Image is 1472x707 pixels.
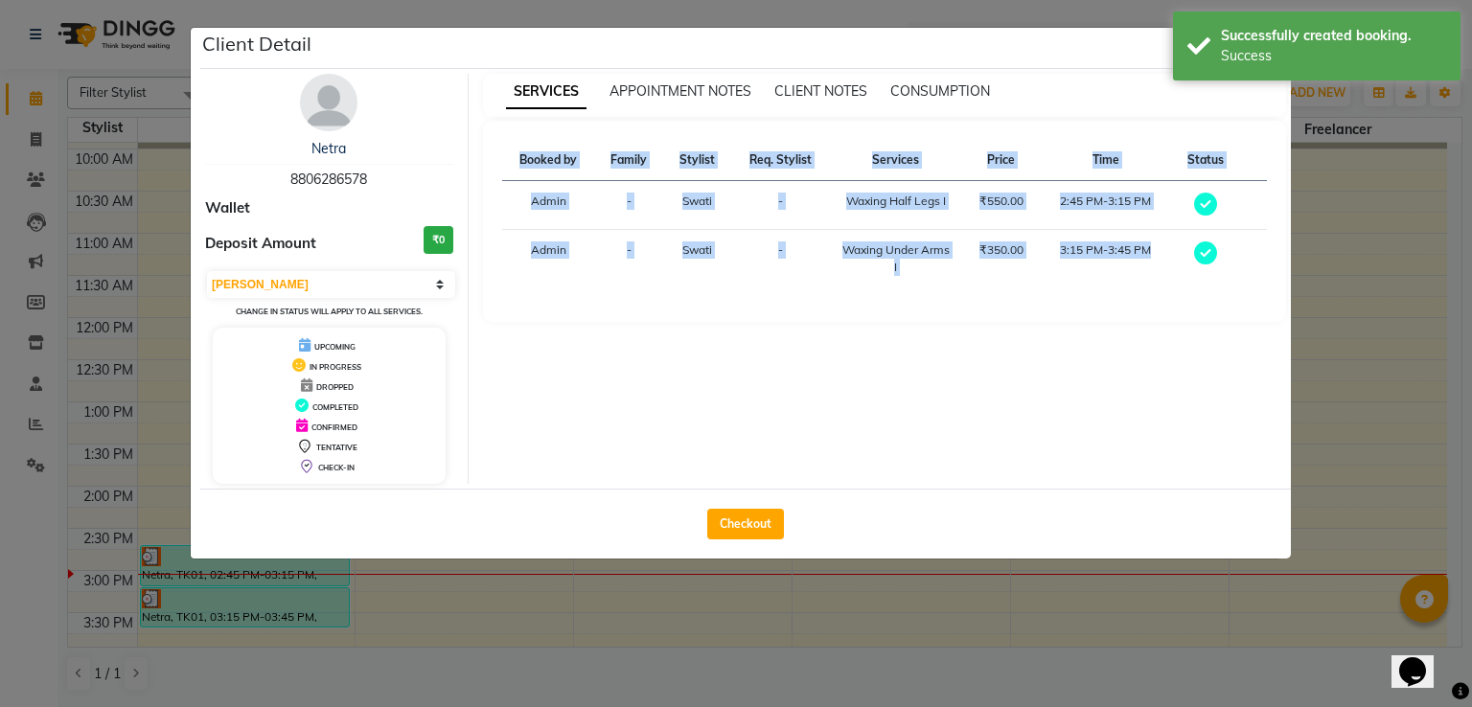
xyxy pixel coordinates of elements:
[316,382,354,392] span: DROPPED
[1221,46,1446,66] div: Success
[205,233,316,255] span: Deposit Amount
[830,140,963,181] th: Services
[506,75,586,109] span: SERVICES
[205,197,250,219] span: Wallet
[311,140,346,157] a: Netra
[731,181,830,230] td: -
[1040,230,1172,288] td: 3:15 PM-3:45 PM
[682,194,712,208] span: Swati
[1040,181,1172,230] td: 2:45 PM-3:15 PM
[502,230,595,288] td: Admin
[502,181,595,230] td: Admin
[300,74,357,131] img: avatar
[1172,140,1241,181] th: Status
[731,230,830,288] td: -
[609,82,751,100] span: APPOINTMENT NOTES
[731,140,830,181] th: Req. Stylist
[682,242,712,257] span: Swati
[236,307,423,316] small: Change in status will apply to all services.
[841,193,952,210] div: Waxing Half Legs I
[316,443,357,452] span: TENTATIVE
[424,226,453,254] h3: ₹0
[318,463,355,472] span: CHECK-IN
[312,402,358,412] span: COMPLETED
[974,241,1028,259] div: ₹350.00
[1040,140,1172,181] th: Time
[290,171,367,188] span: 8806286578
[890,82,990,100] span: CONSUMPTION
[595,230,664,288] td: -
[974,193,1028,210] div: ₹550.00
[774,82,867,100] span: CLIENT NOTES
[1221,26,1446,46] div: Successfully created booking.
[202,30,311,58] h5: Client Detail
[502,140,595,181] th: Booked by
[663,140,730,181] th: Stylist
[314,342,356,352] span: UPCOMING
[1391,630,1453,688] iframe: chat widget
[595,181,664,230] td: -
[962,140,1040,181] th: Price
[595,140,664,181] th: Family
[311,422,357,432] span: CONFIRMED
[310,362,361,372] span: IN PROGRESS
[841,241,952,276] div: Waxing Under Arms I
[707,509,784,539] button: Checkout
